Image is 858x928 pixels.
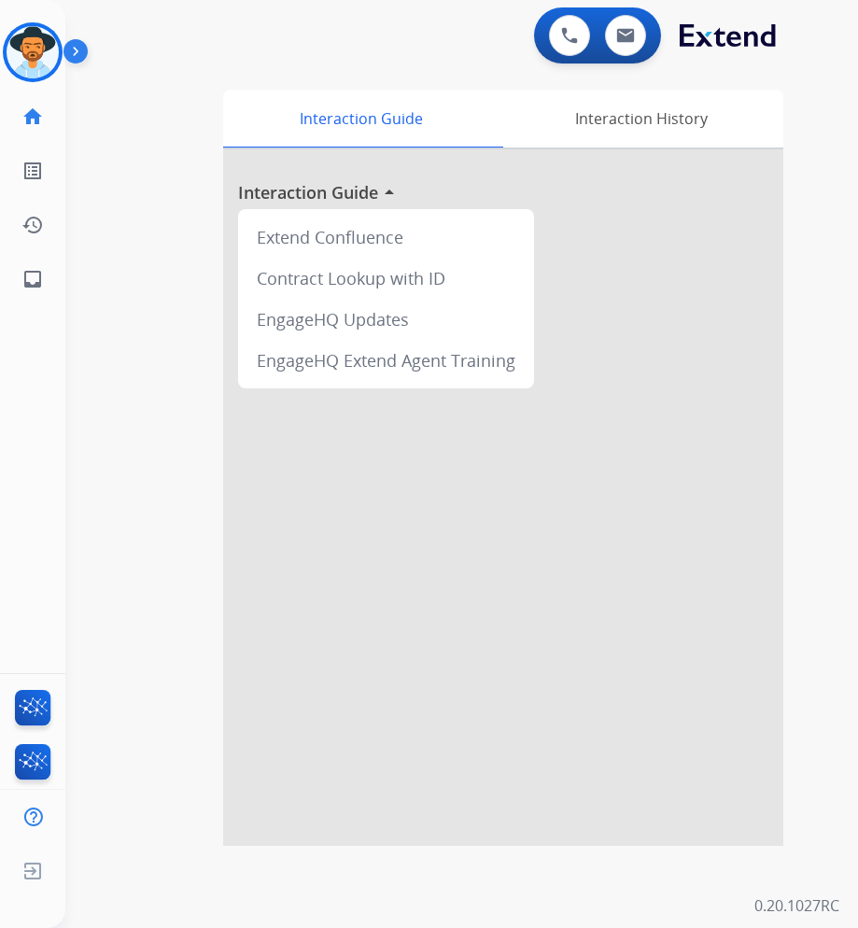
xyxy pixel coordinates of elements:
mat-icon: list_alt [21,160,44,182]
div: Interaction History [499,90,783,148]
p: 0.20.1027RC [754,894,839,917]
mat-icon: inbox [21,268,44,290]
img: avatar [7,26,59,78]
div: Extend Confluence [246,217,527,258]
div: EngageHQ Extend Agent Training [246,340,527,381]
div: Contract Lookup with ID [246,258,527,299]
mat-icon: home [21,105,44,128]
mat-icon: history [21,214,44,236]
div: Interaction Guide [223,90,499,148]
div: EngageHQ Updates [246,299,527,340]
